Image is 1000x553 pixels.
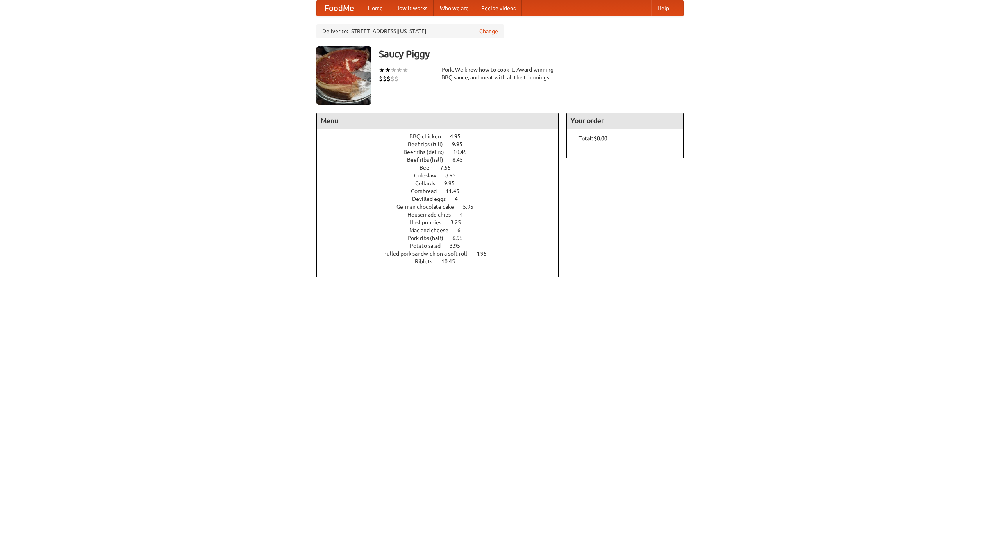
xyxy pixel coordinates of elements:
li: ★ [396,66,402,74]
a: Change [479,27,498,35]
a: How it works [389,0,434,16]
span: 6.45 [452,157,471,163]
a: Beef ribs (delux) 10.45 [404,149,481,155]
span: 4 [455,196,466,202]
span: Cornbread [411,188,445,194]
span: Pork ribs (half) [407,235,451,241]
a: Who we are [434,0,475,16]
li: $ [395,74,398,83]
a: Help [651,0,675,16]
span: Potato salad [410,243,448,249]
span: BBQ chicken [409,133,449,140]
span: 8.95 [445,172,464,179]
span: 6.95 [452,235,471,241]
span: Coleslaw [414,172,444,179]
li: $ [391,74,395,83]
li: $ [387,74,391,83]
span: Riblets [415,258,440,265]
a: Mac and cheese 6 [409,227,475,233]
span: 6 [457,227,468,233]
img: angular.jpg [316,46,371,105]
span: 4 [460,211,471,218]
span: Devilled eggs [412,196,454,202]
span: German chocolate cake [396,204,462,210]
span: 10.45 [453,149,475,155]
span: Collards [415,180,443,186]
li: ★ [379,66,385,74]
div: Deliver to: [STREET_ADDRESS][US_STATE] [316,24,504,38]
span: 4.95 [450,133,468,140]
h4: Your order [567,113,683,129]
span: 3.25 [450,219,469,225]
span: Beef ribs (full) [408,141,451,147]
span: 9.95 [444,180,462,186]
a: Home [362,0,389,16]
span: 5.95 [463,204,481,210]
a: BBQ chicken 4.95 [409,133,475,140]
a: German chocolate cake 5.95 [396,204,488,210]
a: FoodMe [317,0,362,16]
a: Hushpuppies 3.25 [409,219,475,225]
span: 7.55 [440,165,459,171]
b: Total: $0.00 [579,135,607,141]
a: Recipe videos [475,0,522,16]
li: ★ [402,66,408,74]
a: Pork ribs (half) 6.95 [407,235,477,241]
a: Devilled eggs 4 [412,196,472,202]
a: Collards 9.95 [415,180,469,186]
li: $ [383,74,387,83]
a: Coleslaw 8.95 [414,172,470,179]
a: Potato salad 3.95 [410,243,475,249]
a: Riblets 10.45 [415,258,470,265]
a: Beer 7.55 [420,165,465,171]
span: Beer [420,165,439,171]
div: Pork. We know how to cook it. Award-winning BBQ sauce, and meat with all the trimmings. [441,66,559,81]
span: 9.95 [452,141,470,147]
li: ★ [391,66,396,74]
h4: Menu [317,113,558,129]
span: 10.45 [441,258,463,265]
a: Cornbread 11.45 [411,188,474,194]
a: Housemade chips 4 [407,211,477,218]
h3: Saucy Piggy [379,46,684,62]
span: Mac and cheese [409,227,456,233]
span: 3.95 [450,243,468,249]
span: Beef ribs (delux) [404,149,452,155]
span: Pulled pork sandwich on a soft roll [383,251,475,257]
li: $ [379,74,383,83]
span: Housemade chips [407,211,459,218]
span: Hushpuppies [409,219,449,225]
span: 4.95 [476,251,495,257]
a: Beef ribs (half) 6.45 [407,157,477,163]
a: Pulled pork sandwich on a soft roll 4.95 [383,251,501,257]
a: Beef ribs (full) 9.95 [408,141,477,147]
span: Beef ribs (half) [407,157,451,163]
span: 11.45 [446,188,467,194]
li: ★ [385,66,391,74]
